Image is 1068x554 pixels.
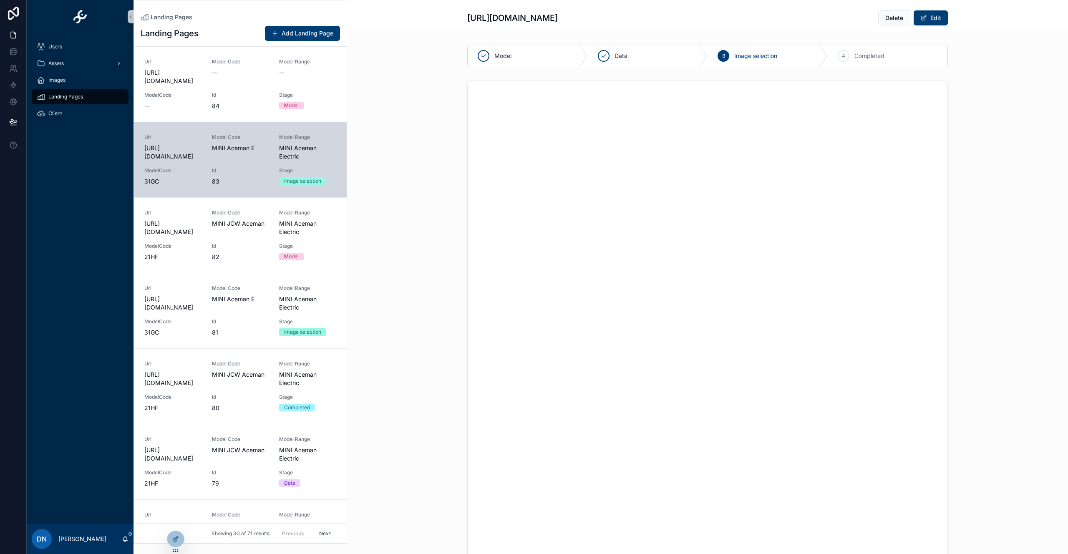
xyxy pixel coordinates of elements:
span: ModelCode [144,469,202,476]
span: MINI Aceman Electric [279,144,337,161]
span: Model Range [279,58,337,65]
span: Model Code [212,134,270,141]
span: 4 [842,53,845,59]
button: Delete [878,10,910,25]
span: Id [212,318,270,325]
span: ModelCode [144,167,202,174]
span: -- [212,68,217,77]
span: MINI JCW Aceman [212,446,270,454]
span: Id [212,243,270,249]
span: 31GC [144,177,202,186]
span: Assets [48,60,64,67]
span: -- [279,68,284,77]
span: Stage [279,469,337,476]
span: Landing Pages [151,13,192,21]
a: Landing Pages [32,89,128,104]
span: Delete [885,14,903,22]
span: MINI Aceman E [212,295,270,303]
a: Url[URL][DOMAIN_NAME]Model CodeMINI JCW AcemanModel RangeMINI Aceman ElectricModelCode21HFId80Sta... [134,348,347,424]
span: 83 [212,177,270,186]
span: 21HF [144,253,202,261]
span: Landing Pages [48,93,83,100]
div: scrollable content [27,33,133,132]
span: DN [37,534,47,544]
span: MINI Aceman E [212,144,270,152]
span: 79 [212,479,270,488]
span: 82 [212,253,270,261]
span: MINI Aceman Electric [279,446,337,463]
span: ModelCode [144,243,202,249]
span: Id [212,92,270,98]
span: MINI Aceman Electric [279,370,337,387]
span: Completed [854,52,884,60]
span: MINI JCW Aceman [212,219,270,228]
span: MINI Aceman Electric [279,521,337,538]
span: Url [144,511,202,518]
span: Url [144,360,202,367]
span: Url [144,436,202,443]
span: Id [212,469,270,476]
span: 81 [212,328,270,337]
div: Data [284,479,295,487]
span: ModelCode [144,92,202,98]
span: Url [144,285,202,292]
h1: Landing Pages [141,28,199,39]
a: Url[URL][DOMAIN_NAME]Model CodeMINI Aceman EModel RangeMINI Aceman ElectricModelCode31GCId83Stage... [134,122,347,197]
span: Model Range [279,209,337,216]
span: Stage [279,243,337,249]
img: App logo [73,10,87,23]
span: Data [615,52,627,60]
span: Client [48,110,62,117]
span: 80 [212,404,270,412]
span: Url [144,134,202,141]
div: Image selection [284,328,321,336]
a: Landing Pages [141,13,192,21]
span: -- [144,102,149,110]
span: Model Code [212,285,270,292]
a: Users [32,39,128,54]
button: Edit [914,10,948,25]
span: MINI Aceman Electric [279,295,337,312]
span: Users [48,43,62,50]
span: [URL][DOMAIN_NAME] [144,68,202,85]
span: Model Range [279,511,337,518]
span: Model [494,52,511,60]
a: Assets [32,56,128,71]
a: Url[URL][DOMAIN_NAME]Model CodeMINI JCW AcemanModel RangeMINI Aceman ElectricModelCode21HFId82Sta... [134,197,347,273]
span: Stage [279,394,337,400]
span: ModelCode [144,394,202,400]
span: Stage [279,318,337,325]
span: Image selection [734,52,777,60]
div: Completed [284,404,310,411]
span: Model Code [212,436,270,443]
div: Model [284,102,299,109]
span: [URL][DOMAIN_NAME] [144,219,202,236]
span: Model Code [212,511,270,518]
a: Images [32,73,128,88]
span: Url [144,58,202,65]
span: Model Range [279,436,337,443]
span: 21HF [144,479,202,488]
a: Url[URL][DOMAIN_NAME]Model CodeMINI JCW AcemanModel RangeMINI Aceman ElectricModelCode21HFId79Sta... [134,424,347,499]
span: Model Code [212,360,270,367]
span: Model Range [279,360,337,367]
span: Model Range [279,285,337,292]
span: Model Code [212,58,270,65]
span: Id [212,167,270,174]
a: Add Landing Page [265,26,340,41]
div: Model [284,253,299,260]
span: MINI JCW Aceman [212,370,270,379]
span: MINI Aceman Electric [279,219,337,236]
span: Images [48,77,65,83]
a: Client [32,106,128,121]
span: [URL][DOMAIN_NAME] [144,144,202,161]
p: [PERSON_NAME] [58,535,106,543]
span: ModelCode [144,318,202,325]
span: [URL][DOMAIN_NAME] [144,446,202,463]
span: MINI JCW Aceman [212,521,270,530]
span: Id [212,394,270,400]
button: Next [313,527,337,540]
a: Url[URL][DOMAIN_NAME]Model Code--Model Range--ModelCode--Id84StageModel [134,47,347,122]
span: Showing 30 of 71 results [212,530,270,537]
span: 21HF [144,404,202,412]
